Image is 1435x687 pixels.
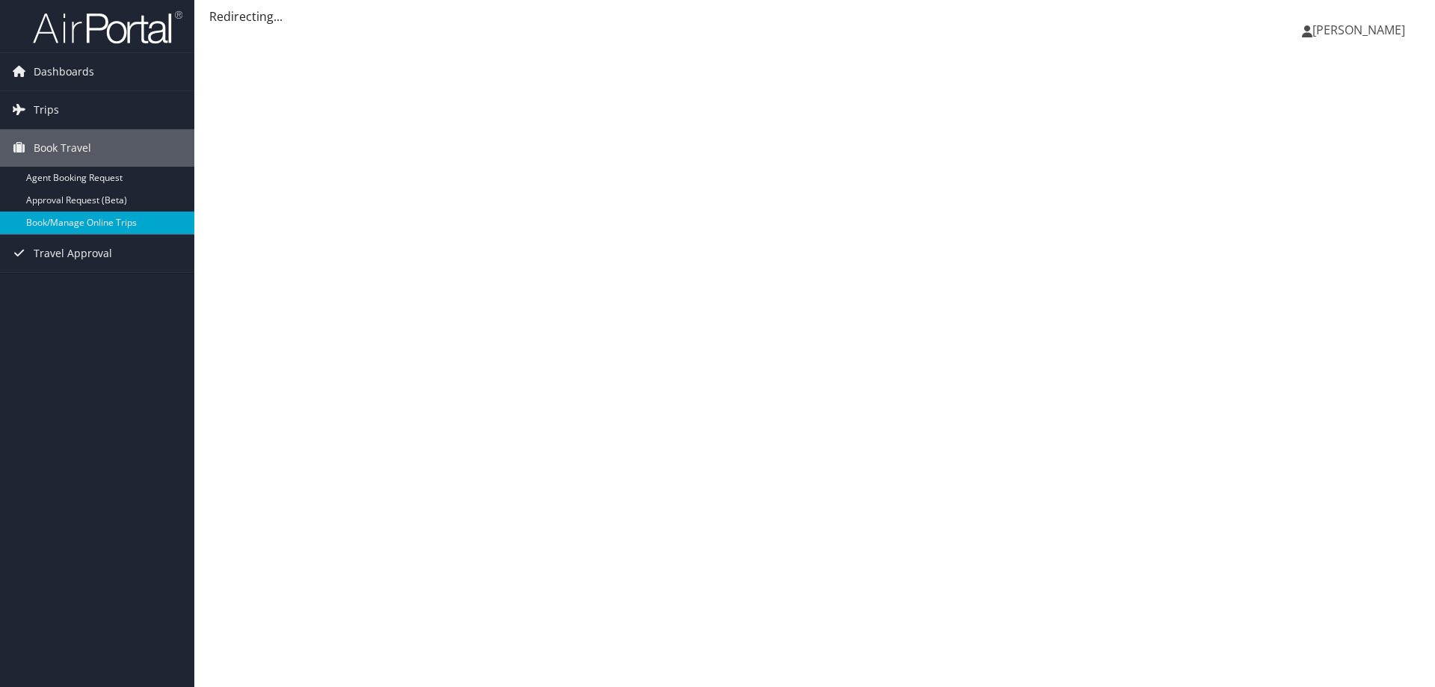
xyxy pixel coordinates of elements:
[34,129,91,167] span: Book Travel
[34,91,59,129] span: Trips
[1312,22,1405,38] span: [PERSON_NAME]
[33,10,182,45] img: airportal-logo.png
[209,7,1420,25] div: Redirecting...
[34,235,112,272] span: Travel Approval
[1302,7,1420,52] a: [PERSON_NAME]
[34,53,94,90] span: Dashboards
